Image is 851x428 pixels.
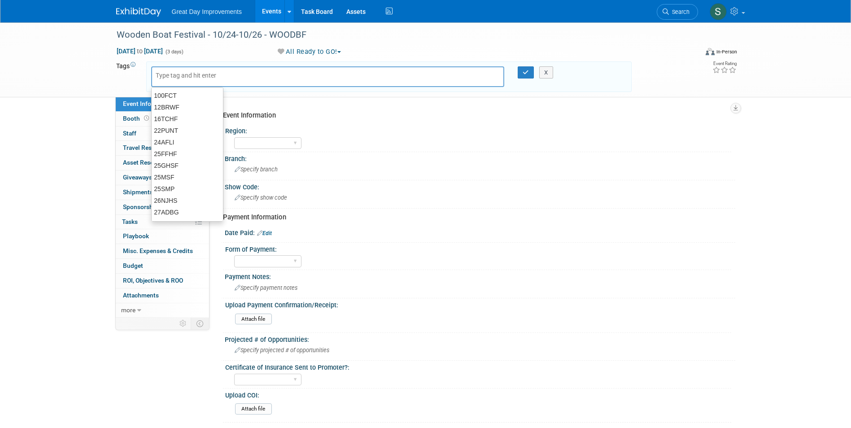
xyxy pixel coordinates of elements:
span: Attachments [123,292,159,299]
div: Event Information [223,111,729,120]
div: Region: [225,124,731,135]
div: 16TCHF [152,113,223,125]
img: ExhibitDay [116,8,161,17]
td: Tags [116,61,138,92]
div: 100FCT [152,90,223,101]
div: 22PUNT [152,125,223,136]
div: Payment Notes: [225,270,735,281]
div: Event Rating [712,61,737,66]
span: Specify show code [235,194,287,201]
span: Asset Reservations [123,159,176,166]
div: Upload Payment Confirmation/Receipt: [225,298,731,310]
input: Type tag and hit enter [156,71,227,80]
a: Asset Reservations [116,156,209,170]
a: Edit [257,230,272,236]
a: Sponsorships [116,200,209,214]
a: Misc. Expenses & Credits [116,244,209,258]
span: Booth [123,115,151,122]
span: Shipments [123,188,153,196]
a: Staff [116,127,209,141]
span: Travel Reservations [123,144,178,151]
span: to [135,48,144,55]
div: Event Format [645,47,738,60]
img: Sha'Nautica Sales [710,3,727,20]
div: 27ADBG [152,206,223,218]
div: Certificate of Insurance Sent to Promoter?: [225,361,731,372]
span: Misc. Expenses & Credits [123,247,193,254]
span: Tasks [122,218,138,225]
div: Wooden Boat Festival - 10/24-10/26 - WOODBF [113,27,685,43]
a: Playbook [116,229,209,244]
div: Projected # of Opportunities: [225,333,735,344]
a: Giveaways [116,170,209,185]
span: Search [669,9,690,15]
div: In-Person [716,48,737,55]
div: Form of Payment: [225,243,731,254]
button: X [539,66,553,79]
div: Upload COI: [225,389,731,400]
td: Personalize Event Tab Strip [175,318,191,329]
img: Format-Inperson.png [706,48,715,55]
a: more [116,303,209,318]
div: 12BRWF [152,101,223,113]
div: 25MSF [152,171,223,183]
div: 24AFLI [152,136,223,148]
span: (3 days) [165,49,183,55]
span: Sponsorships [123,203,161,210]
span: Booth not reserved yet [142,115,151,122]
span: Specify payment notes [235,284,297,291]
div: Show Code: [225,180,735,192]
span: Great Day Improvements [172,8,242,15]
span: more [121,306,135,314]
div: Branch: [225,152,735,163]
a: Shipments [116,185,209,200]
span: ROI, Objectives & ROO [123,277,183,284]
button: All Ready to GO! [275,47,345,57]
div: 2NDSF [152,218,223,230]
span: Event Information [123,100,173,107]
div: Date Paid: [225,226,735,238]
div: 25FFHF [152,148,223,160]
a: ROI, Objectives & ROO [116,274,209,288]
div: 25GHSF [152,160,223,171]
a: Search [657,4,698,20]
a: Travel Reservations [116,141,209,155]
span: [DATE] [DATE] [116,47,163,55]
span: Specify projected # of opportunities [235,347,329,354]
a: Attachments [116,288,209,303]
div: Payment Information [223,213,729,222]
a: Tasks [116,215,209,229]
a: Budget [116,259,209,273]
div: 25SMP [152,183,223,195]
span: Giveaways [123,174,152,181]
span: Playbook [123,232,149,240]
div: 26NJHS [152,195,223,206]
span: Budget [123,262,143,269]
a: Booth [116,112,209,126]
a: Event Information [116,97,209,111]
td: Toggle Event Tabs [191,318,209,329]
span: Specify branch [235,166,278,173]
span: Staff [123,130,136,137]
